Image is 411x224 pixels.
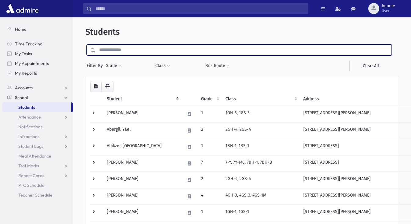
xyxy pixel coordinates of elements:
span: Report Cards [18,173,44,178]
span: Notifications [18,124,42,130]
td: 1 [197,139,222,155]
button: Print [101,81,114,92]
td: 1GH-3, 1GS-3 [222,106,300,122]
span: Test Marks [18,163,39,169]
a: Notifications [2,122,73,132]
span: My Appointments [15,61,49,66]
span: Students [18,105,35,110]
td: 7-Y, 7Y-MC, 7BH-1, 7BH-B [222,155,300,172]
td: 1GH-1, 1GS-1 [222,204,300,221]
button: Bus Route [205,60,230,71]
span: My Reports [15,70,37,76]
a: Teacher Schedule [2,190,73,200]
span: My Tasks [15,51,32,56]
span: Time Tracking [15,41,42,47]
span: Filter By [87,62,105,69]
img: AdmirePro [5,2,40,15]
td: 2 [197,122,222,139]
a: Meal Attendance [2,151,73,161]
td: 1BH-1, 1BS-1 [222,139,300,155]
th: Student: activate to sort column descending [103,92,181,106]
a: Test Marks [2,161,73,171]
a: PTC Schedule [2,180,73,190]
a: My Tasks [2,49,73,59]
span: School [15,95,28,100]
td: [PERSON_NAME] [103,172,181,188]
input: Search [92,3,308,14]
a: Accounts [2,83,73,93]
a: Clear All [349,60,392,71]
td: [PERSON_NAME] [103,204,181,221]
td: [PERSON_NAME] [103,188,181,204]
td: 2GH-4, 2GS-4 [222,172,300,188]
th: Grade: activate to sort column ascending [197,92,222,106]
td: 4 [197,188,222,204]
span: Accounts [15,85,33,91]
span: User [382,9,395,13]
span: Infractions [18,134,39,139]
a: School [2,93,73,102]
th: Class: activate to sort column ascending [222,92,300,106]
span: Home [15,27,27,32]
td: 7 [197,155,222,172]
button: CSV [90,81,102,92]
a: Infractions [2,132,73,141]
a: Student Logs [2,141,73,151]
a: Time Tracking [2,39,73,49]
span: Teacher Schedule [18,192,52,198]
td: 2GH-4, 2GS-4 [222,122,300,139]
a: Home [2,24,73,34]
button: Grade [105,60,122,71]
span: bnurse [382,4,395,9]
span: Meal Attendance [18,153,51,159]
td: 1 [197,204,222,221]
span: Students [85,27,120,37]
a: Attendance [2,112,73,122]
td: [PERSON_NAME] [103,155,181,172]
td: 4GH-3, 4GS-3, 4GS-1M [222,188,300,204]
a: My Appointments [2,59,73,68]
td: 2 [197,172,222,188]
a: Report Cards [2,171,73,180]
a: Students [2,102,71,112]
a: My Reports [2,68,73,78]
button: Class [155,60,170,71]
td: Abergil, Yael [103,122,181,139]
span: PTC Schedule [18,183,45,188]
span: Attendance [18,114,41,120]
td: Abikzer, [GEOGRAPHIC_DATA] [103,139,181,155]
span: Student Logs [18,144,43,149]
td: 1 [197,106,222,122]
td: [PERSON_NAME] [103,106,181,122]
